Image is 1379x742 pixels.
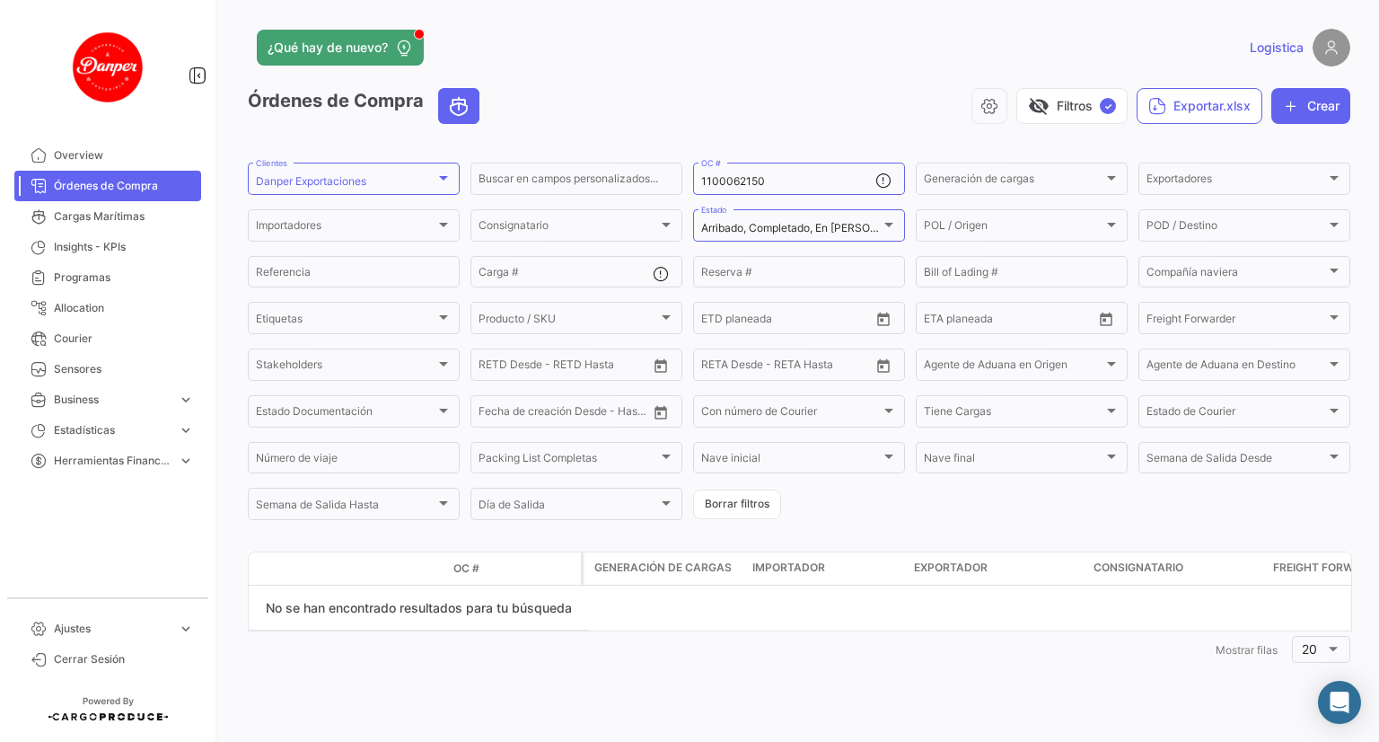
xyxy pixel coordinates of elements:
span: Insights - KPIs [54,239,194,255]
span: Sensores [54,361,194,377]
datatable-header-cell: Exportador [907,552,1086,585]
a: Programas [14,262,201,293]
input: Desde [924,314,956,327]
div: No se han encontrado resultados para tu búsqueda [249,586,589,631]
button: Open calendar [647,399,674,426]
button: Open calendar [1093,305,1120,332]
datatable-header-cell: Importador [745,552,907,585]
a: Courier [14,323,201,354]
span: Nave final [924,455,1103,467]
a: Overview [14,140,201,171]
span: Cerrar Sesión [54,651,194,667]
input: Hasta [523,408,604,420]
span: Generación de cargas [924,175,1103,188]
span: Órdenes de Compra [54,178,194,194]
img: placeholder-user.png [1313,29,1350,66]
span: ¿Qué hay de nuevo? [268,39,388,57]
span: Generación de cargas [594,560,732,576]
div: Abrir Intercom Messenger [1318,681,1361,724]
span: Día de Salida [479,501,658,514]
mat-select-trigger: Danper Exportaciones [256,174,366,188]
a: Allocation [14,293,201,323]
span: Consignatario [1094,560,1183,576]
datatable-header-cell: Generación de cargas [584,552,745,585]
input: Hasta [746,314,827,327]
button: Exportar.xlsx [1137,88,1262,124]
span: Importadores [256,222,435,234]
button: Open calendar [870,305,897,332]
button: visibility_offFiltros✓ [1016,88,1128,124]
input: Hasta [746,361,827,374]
span: Compañía naviera [1146,269,1326,281]
input: Hasta [523,361,604,374]
span: Estadísticas [54,422,171,438]
span: Con número de Courier [701,408,881,420]
datatable-header-cell: Estado Doc. [329,561,446,576]
button: Borrar filtros [693,490,781,519]
span: Semana de Salida Hasta [256,501,435,514]
span: Cargas Marítimas [54,208,194,225]
span: expand_more [178,621,194,637]
input: Desde [479,361,511,374]
span: visibility_off [1028,95,1050,117]
span: Packing List Completas [479,455,658,467]
span: Agente de Aduana en Destino [1146,361,1326,374]
span: Tiene Cargas [924,408,1103,420]
span: Ajustes [54,621,171,637]
span: Importador [752,560,825,576]
span: Mostrar filas [1216,643,1278,657]
h3: Órdenes de Compra [248,88,485,124]
span: Estado de Courier [1146,408,1326,420]
a: Cargas Marítimas [14,201,201,232]
button: Crear [1271,88,1350,124]
datatable-header-cell: OC # [446,553,581,584]
span: Overview [54,147,194,163]
span: Estado Documentación [256,408,435,420]
span: Etiquetas [256,314,435,327]
span: OC # [453,561,479,577]
a: Sensores [14,354,201,384]
button: Open calendar [870,352,897,379]
a: Insights - KPIs [14,232,201,262]
button: Ocean [439,89,479,123]
span: Exportador [914,560,988,576]
span: Exportadores [1146,175,1326,188]
input: Hasta [969,314,1050,327]
span: Agente de Aduana en Origen [924,361,1103,374]
datatable-header-cell: Consignatario [1086,552,1266,585]
span: expand_more [178,392,194,408]
span: Business [54,392,171,408]
span: Freight Forwarder [1146,314,1326,327]
span: Programas [54,269,194,286]
span: Herramientas Financieras [54,453,171,469]
span: Logistica [1250,39,1304,57]
span: 20 [1302,641,1317,657]
span: Semana de Salida Desde [1146,455,1326,467]
span: Nave inicial [701,455,881,467]
button: ¿Qué hay de nuevo? [257,30,424,66]
span: Consignatario [479,222,658,234]
span: Courier [54,331,194,347]
datatable-header-cell: Modo de Transporte [285,561,329,576]
input: Desde [701,314,733,327]
span: ✓ [1100,98,1116,114]
input: Desde [479,408,511,420]
img: danper-logo.png [63,22,153,111]
span: Stakeholders [256,361,435,374]
span: Allocation [54,300,194,316]
span: POL / Origen [924,222,1103,234]
button: Open calendar [647,352,674,379]
mat-select-trigger: Arribado, Completado, En [PERSON_NAME], Carga de Detalles Pendiente [701,221,1067,234]
input: Desde [701,361,733,374]
a: Órdenes de Compra [14,171,201,201]
span: expand_more [178,453,194,469]
span: POD / Destino [1146,222,1326,234]
span: Producto / SKU [479,314,658,327]
span: expand_more [178,422,194,438]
